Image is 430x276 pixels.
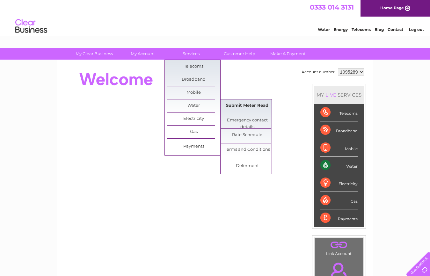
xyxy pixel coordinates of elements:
[68,48,120,60] a: My Clear Business
[167,60,220,73] a: Telecoms
[318,27,330,32] a: Water
[314,237,364,258] td: Link Account
[167,126,220,138] a: Gas
[167,86,220,99] a: Mobile
[314,86,364,104] div: MY SERVICES
[221,143,273,156] a: Terms and Conditions
[320,139,358,157] div: Mobile
[167,99,220,112] a: Water
[65,4,366,31] div: Clear Business is a trading name of Verastar Limited (registered in [GEOGRAPHIC_DATA] No. 3667643...
[165,48,217,60] a: Services
[167,73,220,86] a: Broadband
[320,157,358,174] div: Water
[334,27,348,32] a: Energy
[221,129,273,142] a: Rate Schedule
[221,99,273,112] a: Submit Meter Read
[320,104,358,121] div: Telecoms
[213,48,266,60] a: Customer Help
[409,27,424,32] a: Log out
[116,48,169,60] a: My Account
[300,67,336,77] td: Account number
[316,239,362,251] a: .
[15,17,47,36] img: logo.png
[310,3,354,11] a: 0333 014 3131
[324,92,338,98] div: LIVE
[167,140,220,153] a: Payments
[375,27,384,32] a: Blog
[352,27,371,32] a: Telecoms
[320,174,358,192] div: Electricity
[320,121,358,139] div: Broadband
[221,114,273,127] a: Emergency contact details
[167,113,220,125] a: Electricity
[221,160,273,172] a: Deferment
[320,192,358,209] div: Gas
[262,48,314,60] a: Make A Payment
[320,209,358,227] div: Payments
[388,27,403,32] a: Contact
